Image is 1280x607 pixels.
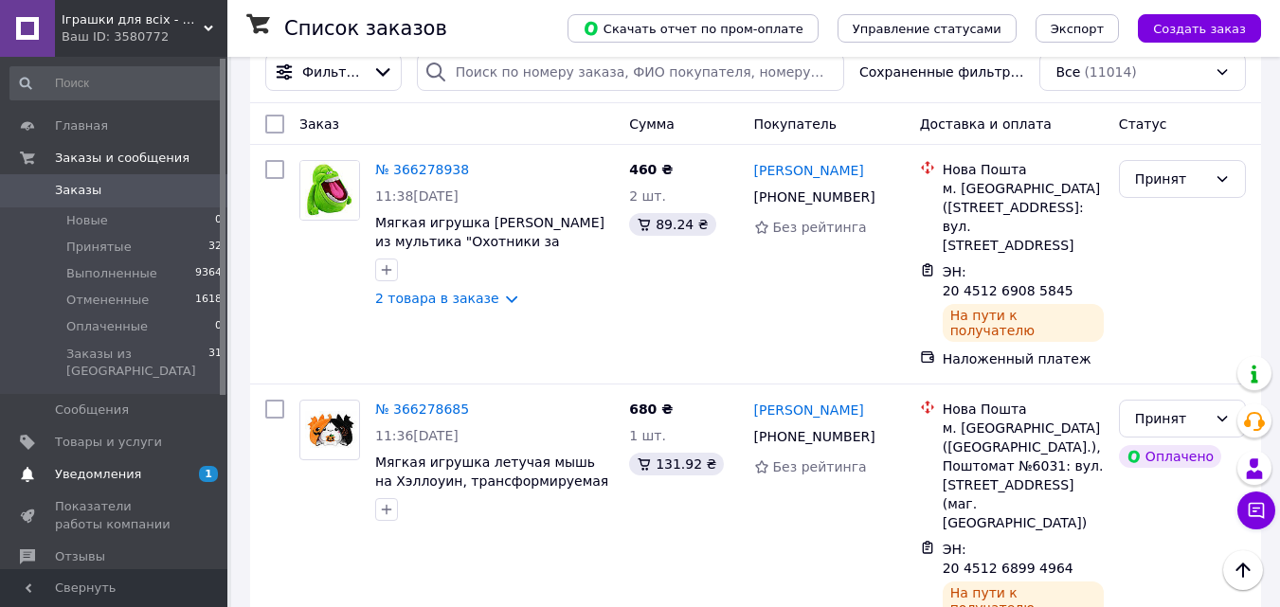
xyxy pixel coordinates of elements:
span: Показатели работы компании [55,498,175,532]
a: [PERSON_NAME] [754,161,864,180]
input: Поиск [9,66,224,100]
span: Управление статусами [853,22,1001,36]
span: (11014) [1084,64,1136,80]
span: Экспорт [1051,22,1104,36]
span: Отмененные [66,292,149,309]
span: 2 шт. [629,188,666,204]
span: 11:38[DATE] [375,188,459,204]
img: Фото товару [300,161,359,220]
span: 1 шт. [629,428,666,443]
span: Отзывы [55,548,105,565]
a: Мягкая игрушка [PERSON_NAME] из мультика "Охотники за привидениями" Ghostbusters 25 см [375,215,604,287]
img: Фото товару [300,411,359,450]
span: 11:36[DATE] [375,428,459,443]
button: Чат с покупателем [1237,491,1275,529]
span: Уведомления [55,466,141,483]
a: Создать заказ [1119,20,1261,35]
span: Статус [1119,116,1167,132]
div: Наложенный платеж [943,349,1104,368]
span: 9364 [195,265,222,282]
span: 1618 [195,292,222,309]
span: Заказы из [GEOGRAPHIC_DATA] [66,346,208,380]
a: Мягкая игрушка летучая мышь на Хэллоуин, трансформируемая мягкая игрушка 2-в-1, 25см [375,455,608,508]
button: Экспорт [1036,14,1119,43]
div: Оплачено [1119,445,1221,468]
h1: Список заказов [284,17,447,40]
span: Заказ [299,116,339,132]
div: Принят [1135,169,1207,189]
span: Заказы [55,182,101,199]
span: 32 [208,239,222,256]
div: Ваш ID: 3580772 [62,28,227,45]
button: Скачать отчет по пром-оплате [568,14,819,43]
span: Оплаченные [66,318,148,335]
span: 460 ₴ [629,162,673,177]
span: Сообщения [55,402,129,419]
a: № 366278938 [375,162,469,177]
div: На пути к получателю [943,304,1104,342]
span: Покупатель [754,116,838,132]
span: Все [1055,62,1080,81]
span: 1 [199,466,218,482]
span: Заказы и сообщения [55,150,189,167]
span: Фильтры [302,62,365,81]
div: [PHONE_NUMBER] [750,423,879,450]
button: Наверх [1223,550,1263,590]
span: Главная [55,117,108,134]
input: Поиск по номеру заказа, ФИО покупателя, номеру телефона, Email, номеру накладной [417,53,844,91]
span: Новые [66,212,108,229]
div: 131.92 ₴ [629,453,724,475]
a: № 366278685 [375,402,469,417]
span: Выполненные [66,265,157,282]
span: ЭН: 20 4512 6899 4964 [943,542,1073,576]
span: Скачать отчет по пром-оплате [583,20,803,37]
a: Фото товару [299,160,360,221]
button: Создать заказ [1138,14,1261,43]
span: 0 [215,212,222,229]
span: 31 [208,346,222,380]
span: Сохраненные фильтры: [859,62,1025,81]
span: Без рейтинга [773,459,867,474]
div: 89.24 ₴ [629,213,715,236]
span: Товары и услуги [55,434,162,451]
span: Доставка и оплата [920,116,1052,132]
div: Принят [1135,408,1207,429]
span: Сумма [629,116,675,132]
div: м. [GEOGRAPHIC_DATA] ([GEOGRAPHIC_DATA].), Поштомат №6031: вул. [STREET_ADDRESS] (маг. [GEOGRAPHI... [943,419,1104,532]
span: Создать заказ [1153,22,1246,36]
div: [PHONE_NUMBER] [750,184,879,210]
div: Нова Пошта [943,400,1104,419]
a: [PERSON_NAME] [754,401,864,420]
span: Без рейтинга [773,220,867,235]
div: м. [GEOGRAPHIC_DATA] ([STREET_ADDRESS]: вул. [STREET_ADDRESS] [943,179,1104,255]
button: Управление статусами [838,14,1017,43]
span: 680 ₴ [629,402,673,417]
span: 0 [215,318,222,335]
a: 2 товара в заказе [375,291,499,306]
a: Фото товару [299,400,360,460]
span: Принятые [66,239,132,256]
div: Нова Пошта [943,160,1104,179]
span: Іграшки для всіх - магазин іграшок для дорослих та дітей [62,11,204,28]
span: ЭН: 20 4512 6908 5845 [943,264,1073,298]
